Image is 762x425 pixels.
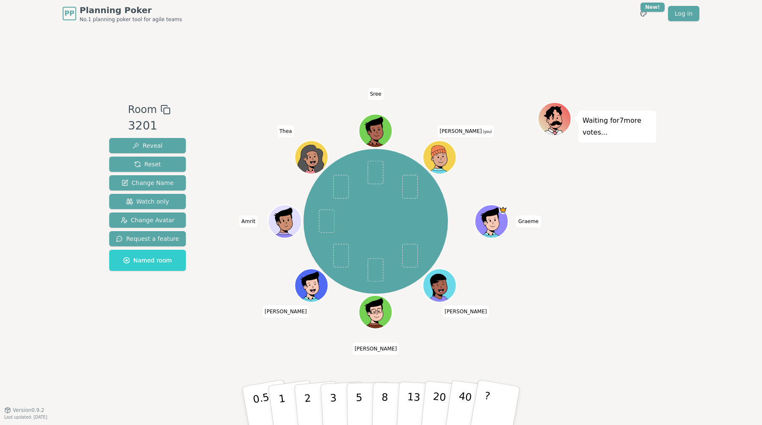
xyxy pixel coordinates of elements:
[80,4,182,16] span: Planning Poker
[128,102,157,117] span: Room
[126,197,169,206] span: Watch only
[353,342,399,354] span: Click to change your name
[121,179,174,187] span: Change Name
[641,3,665,12] div: New!
[121,216,175,224] span: Change Avatar
[262,305,309,317] span: Click to change your name
[4,415,47,419] span: Last updated: [DATE]
[442,305,489,317] span: Click to change your name
[109,250,186,271] button: Named room
[109,212,186,228] button: Change Avatar
[239,215,257,227] span: Click to change your name
[482,130,492,134] span: (you)
[63,4,182,23] a: PPPlanning PokerNo.1 planning poker tool for agile teams
[4,407,44,414] button: Version0.9.2
[80,16,182,23] span: No.1 planning poker tool for agile teams
[368,88,384,100] span: Click to change your name
[424,141,456,173] button: Click to change your avatar
[636,6,651,21] button: New!
[583,115,652,138] p: Waiting for 7 more votes...
[13,407,44,414] span: Version 0.9.2
[109,194,186,209] button: Watch only
[516,215,541,227] span: Click to change your name
[116,235,179,243] span: Request a feature
[109,138,186,153] button: Reveal
[123,256,172,265] span: Named room
[128,117,170,135] div: 3201
[499,206,508,214] span: Graeme is the host
[109,175,186,190] button: Change Name
[64,8,74,19] span: PP
[438,125,494,137] span: Click to change your name
[133,141,163,150] span: Reveal
[668,6,699,21] a: Log in
[134,160,161,168] span: Reset
[109,157,186,172] button: Reset
[277,125,294,137] span: Click to change your name
[109,231,186,246] button: Request a feature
